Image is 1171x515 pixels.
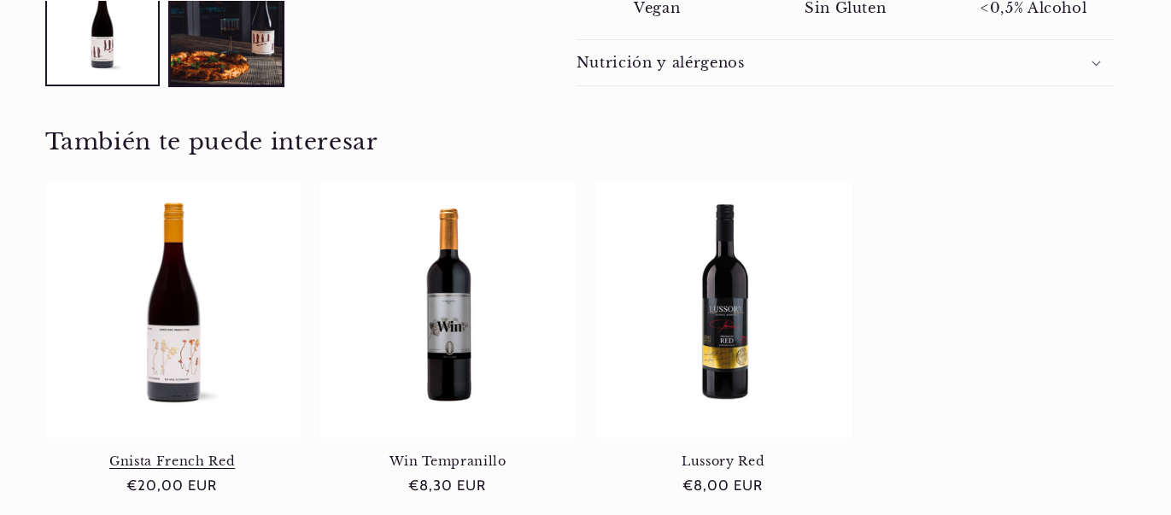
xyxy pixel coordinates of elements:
h2: También te puede interesar [45,127,1127,156]
a: Lussory Red [596,454,852,469]
a: Gnista French Red [45,454,301,469]
h2: Nutrición y alérgenos [577,54,745,72]
a: Win Tempranillo [320,454,576,469]
summary: Nutrición y alérgenos [577,40,1115,85]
